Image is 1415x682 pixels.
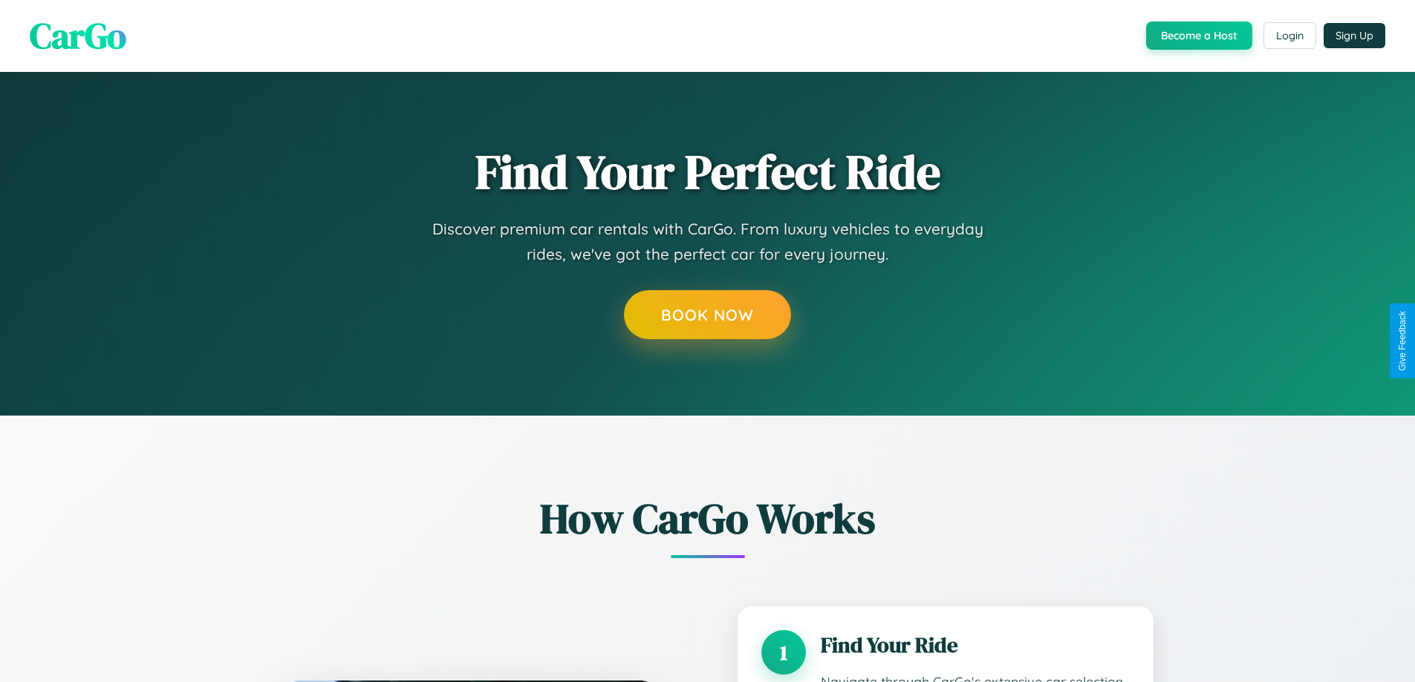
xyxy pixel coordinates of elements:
[30,11,126,60] span: CarGo
[1397,311,1408,371] div: Give Feedback
[821,630,1130,660] h3: Find Your Ride
[624,290,791,339] button: Book Now
[1324,23,1385,48] button: Sign Up
[475,146,940,198] h1: Find Your Perfect Ride
[262,490,1154,547] h2: How CarGo Works
[761,630,806,675] div: 1
[411,217,1005,266] p: Discover premium car rentals with CarGo. From luxury vehicles to everyday rides, we've got the pe...
[1263,22,1316,49] button: Login
[1146,22,1252,50] button: Become a Host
